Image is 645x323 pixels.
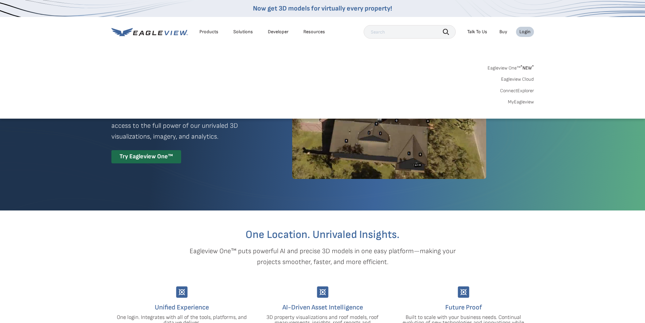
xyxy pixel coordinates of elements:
a: Eagleview Cloud [501,76,534,82]
p: A premium digital experience that provides seamless access to the full power of our unrivaled 3D ... [111,109,268,142]
a: Buy [499,29,507,35]
div: Resources [303,29,325,35]
h4: Unified Experience [116,302,247,313]
input: Search [364,25,456,39]
div: Login [519,29,531,35]
a: MyEagleview [508,99,534,105]
a: Eagleview One™*NEW* [488,63,534,71]
div: Solutions [233,29,253,35]
h4: AI-Driven Asset Intelligence [257,302,388,313]
span: NEW [520,65,534,71]
div: Try Eagleview One™ [111,150,181,163]
img: Group-9744.svg [317,286,328,298]
a: Now get 3D models for virtually every property! [253,4,392,13]
h4: Future Proof [398,302,529,313]
a: Developer [268,29,288,35]
a: ConnectExplorer [500,88,534,94]
p: Eagleview One™ puts powerful AI and precise 3D models in one easy platform—making your projects s... [178,246,468,267]
img: Group-9744.svg [176,286,188,298]
h2: One Location. Unrivaled Insights. [116,229,529,240]
div: Products [199,29,218,35]
div: Talk To Us [467,29,487,35]
img: Group-9744.svg [458,286,469,298]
